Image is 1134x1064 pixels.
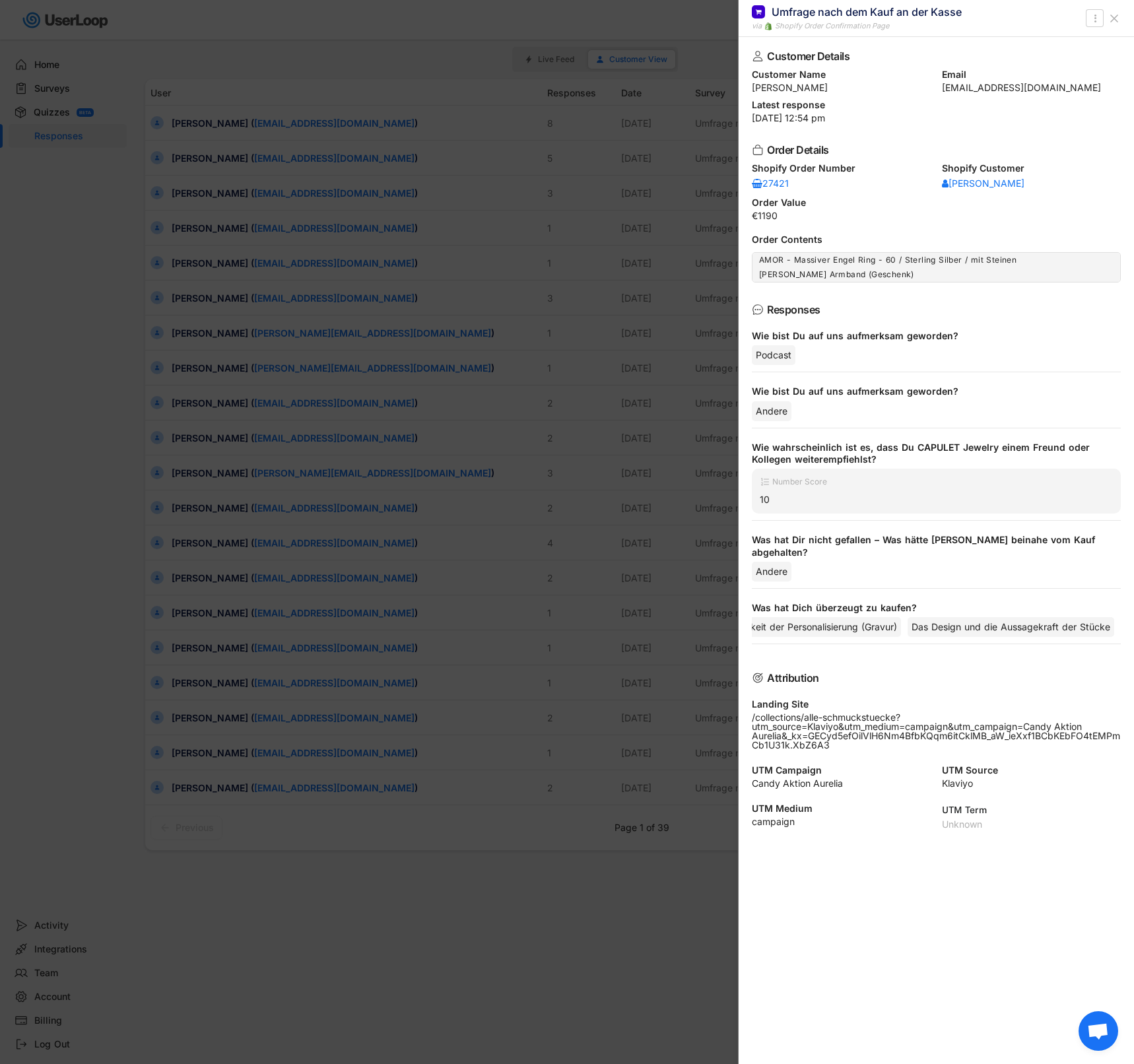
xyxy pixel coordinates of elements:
div: Order Details [767,145,1100,155]
div: AMOR - Massiver Engel Ring - 60 / Sterling Silber / mit Steinen [759,255,1114,265]
div: Umfrage nach dem Kauf an der Kasse [772,5,962,19]
div: [EMAIL_ADDRESS][DOMAIN_NAME] [942,83,1121,92]
div: Candy Aktion Aurelia [752,779,931,788]
div: Open chat [1079,1011,1118,1051]
div: [PERSON_NAME] [752,83,931,92]
div: €1190 [752,211,1121,220]
div: /collections/alle-schmuckstuecke?utm_source=Klaviyo&utm_medium=campaign&utm_campaign=Candy Aktion... [752,713,1121,750]
div: Die Möglichkeit der Personalisierung (Gravur) [695,617,901,637]
div: Order Value [752,198,1121,207]
a: [PERSON_NAME] [942,177,1024,190]
div: UTM Medium [752,804,931,813]
div: Latest response [752,100,1121,110]
div: 27421 [752,179,791,188]
div: UTM Campaign [752,766,931,775]
div: Was hat Dir nicht gefallen – Was hätte [PERSON_NAME] beinahe vom Kauf abgehalten? [752,534,1110,558]
div: Landing Site [752,700,1121,709]
div: Shopify Customer [942,164,1121,173]
div: Customer Name [752,70,931,79]
div: UTM Term [942,804,1121,816]
div: Wie bist Du auf uns aufmerksam geworden? [752,385,1110,397]
div: [PERSON_NAME] [942,179,1024,188]
div: Klaviyo [942,779,1121,788]
div: Number Score [772,478,827,486]
div: Unknown [942,820,1121,829]
a: 27421 [752,177,791,190]
div: Andere [752,562,791,582]
div: 10 [760,494,1113,506]
div: Was hat Dich überzeugt zu kaufen? [752,602,1110,614]
div: Attribution [767,673,1100,683]
div: Wie bist Du auf uns aufmerksam geworden? [752,330,1110,342]
img: 1156660_ecommerce_logo_shopify_icon%20%281%29.png [764,22,772,30]
div: Das Design und die Aussagekraft der Stücke [908,617,1114,637]
div: [DATE] 12:54 pm [752,114,1121,123]
div: Customer Details [767,51,1100,61]
div: Responses [767,304,1100,315]
div: [PERSON_NAME] Armband (Geschenk) [759,269,1114,280]
div: Podcast [752,345,795,365]
div: Order Contents [752,235,1121,244]
div: via [752,20,762,32]
div: Wie wahrscheinlich ist es, dass Du CAPULET Jewelry einem Freund oder Kollegen weiterempfiehlst? [752,442,1110,465]
div: UTM Source [942,766,1121,775]
div: Shopify Order Number [752,164,931,173]
div: campaign [752,817,931,826]
div: Andere [752,401,791,421]
text:  [1094,11,1096,25]
button:  [1088,11,1102,26]
div: Email [942,70,1121,79]
div: Shopify Order Confirmation Page [775,20,889,32]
